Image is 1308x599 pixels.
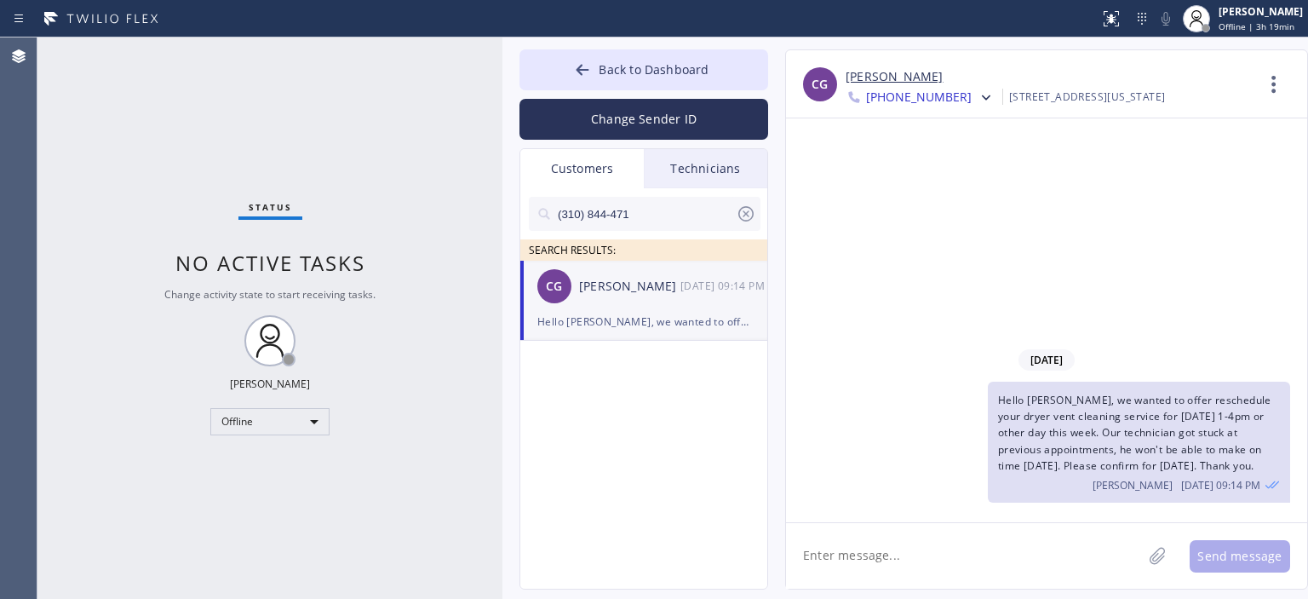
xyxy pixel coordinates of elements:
[537,312,750,331] div: Hello [PERSON_NAME], we wanted to offer reschedule your dryer vent cleaning service for [DATE] 1-...
[520,149,644,188] div: Customers
[1219,20,1294,32] span: Offline | 3h 19min
[680,276,769,296] div: 08/25/2025 9:14 AM
[866,89,972,109] span: [PHONE_NUMBER]
[644,149,767,188] div: Technicians
[988,382,1290,503] div: 08/25/2025 9:14 AM
[175,249,365,277] span: No active tasks
[1181,478,1260,492] span: [DATE] 09:14 PM
[230,377,310,391] div: [PERSON_NAME]
[599,61,708,78] span: Back to Dashboard
[529,243,616,257] span: SEARCH RESULTS:
[846,67,943,87] a: [PERSON_NAME]
[519,49,768,90] button: Back to Dashboard
[998,393,1271,473] span: Hello [PERSON_NAME], we wanted to offer reschedule your dryer vent cleaning service for [DATE] 1-...
[1093,478,1173,492] span: [PERSON_NAME]
[210,408,330,435] div: Offline
[1018,349,1075,371] span: [DATE]
[519,99,768,140] button: Change Sender ID
[556,197,736,231] input: Search
[1190,540,1290,573] button: Send message
[546,277,562,297] span: CG
[1219,4,1303,19] div: [PERSON_NAME]
[164,287,376,302] span: Change activity state to start receiving tasks.
[812,75,828,95] span: CG
[249,201,292,213] span: Status
[579,277,680,297] div: [PERSON_NAME]
[1009,87,1165,107] div: [STREET_ADDRESS][US_STATE]
[1154,7,1178,31] button: Mute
